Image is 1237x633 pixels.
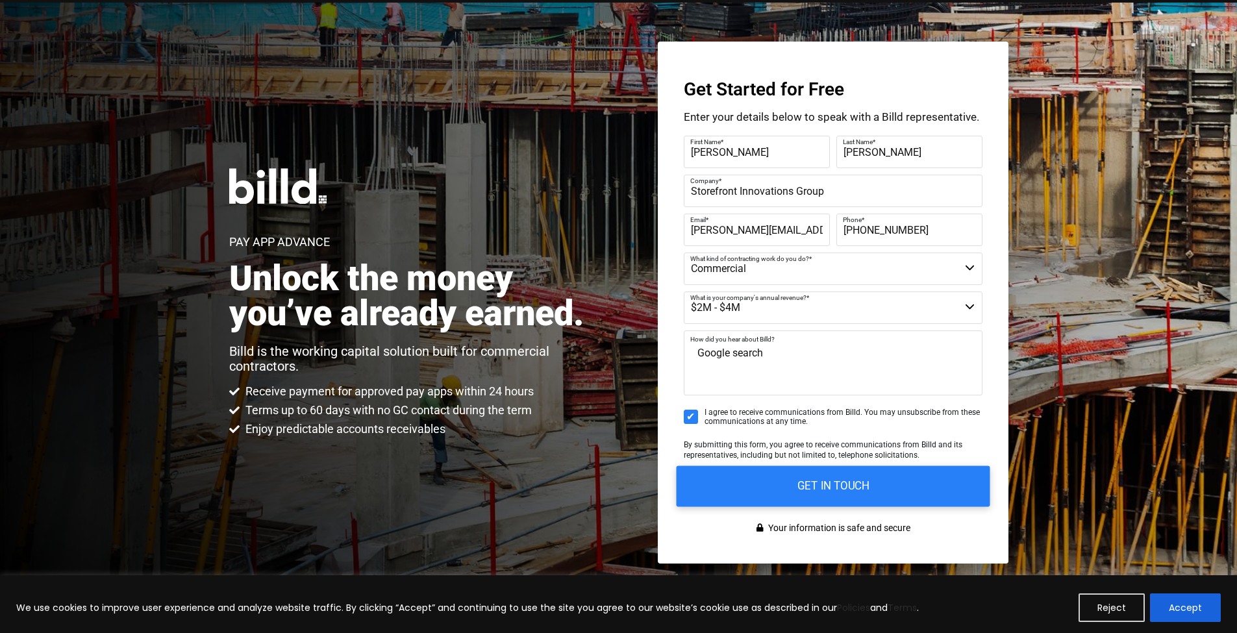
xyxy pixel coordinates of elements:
[229,261,597,331] h2: Unlock the money you’ve already earned.
[684,81,982,99] h3: Get Started for Free
[690,177,719,184] span: Company
[16,600,919,615] p: We use cookies to improve user experience and analyze website traffic. By clicking “Accept” and c...
[843,216,862,223] span: Phone
[690,216,706,223] span: Email
[242,421,445,437] span: Enjoy predictable accounts receivables
[1079,593,1145,622] button: Reject
[690,138,721,145] span: First Name
[888,601,917,614] a: Terms
[684,440,962,460] span: By submitting this form, you agree to receive communications from Billd and its representatives, ...
[242,384,534,399] span: Receive payment for approved pay apps within 24 hours
[843,138,873,145] span: Last Name
[705,408,982,427] span: I agree to receive communications from Billd. You may unsubscribe from these communications at an...
[676,465,990,506] input: GET IN TOUCH
[684,330,982,395] textarea: Google search
[765,519,910,538] span: Your information is safe and secure
[229,344,597,374] p: Billd is the working capital solution built for commercial contractors.
[1150,593,1221,622] button: Accept
[684,112,982,123] p: Enter your details below to speak with a Billd representative.
[837,601,870,614] a: Policies
[684,410,698,424] input: I agree to receive communications from Billd. You may unsubscribe from these communications at an...
[690,336,775,343] span: How did you hear about Billd?
[229,236,330,248] h1: Pay App Advance
[242,403,532,418] span: Terms up to 60 days with no GC contact during the term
